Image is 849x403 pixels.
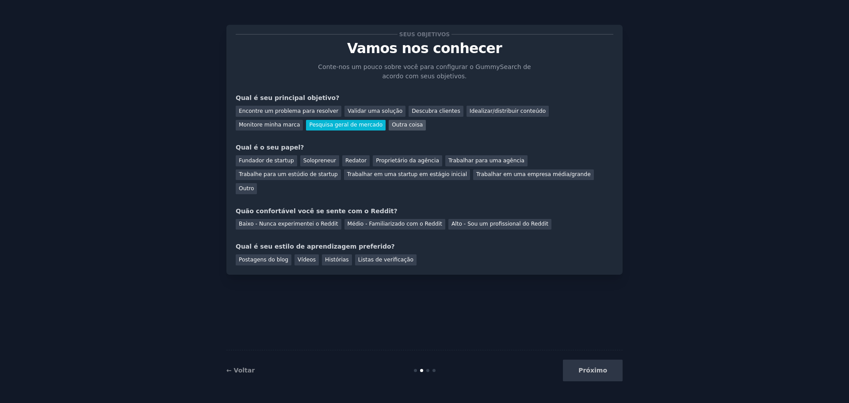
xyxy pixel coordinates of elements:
[476,171,591,177] font: Trabalhar em uma empresa média/grande
[239,122,300,128] font: Monitore minha marca
[303,157,336,164] font: Solopreneur
[348,221,442,227] font: Médio - Familiarizado com o Reddit
[239,185,254,192] font: Outro
[239,257,288,263] font: Postagens do blog
[239,171,338,177] font: Trabalhe para um estúdio de startup
[348,108,402,114] font: Validar uma solução
[451,221,548,227] font: Alto - Sou um profissional do Reddit
[239,221,338,227] font: Baixo - Nunca experimentei o Reddit
[236,207,398,215] font: Quão confortável você se sente com o Reddit?
[236,243,395,250] font: Qual é seu estilo de aprendizagem preferido?
[236,144,304,151] font: Qual é o seu papel?
[399,31,450,38] font: Seus objetivos
[236,94,339,101] font: Qual é seu principal objetivo?
[298,257,316,263] font: Vídeos
[347,171,467,177] font: Trabalhar em uma startup em estágio inicial
[239,108,338,114] font: Encontre um problema para resolver
[309,122,382,128] font: Pesquisa geral de mercado
[345,157,367,164] font: Redator
[376,157,439,164] font: Proprietário da agência
[358,257,413,263] font: Listas de verificação
[448,157,524,164] font: Trabalhar para uma agência
[318,63,531,80] font: Conte-nos um pouco sobre você para configurar o GummySearch de acordo com seus objetivos.
[325,257,349,263] font: Histórias
[347,40,502,56] font: Vamos nos conhecer
[226,367,255,374] a: ← Voltar
[412,108,460,114] font: Descubra clientes
[470,108,546,114] font: Idealizar/distribuir conteúdo
[392,122,423,128] font: Outra coisa
[239,157,294,164] font: Fundador de startup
